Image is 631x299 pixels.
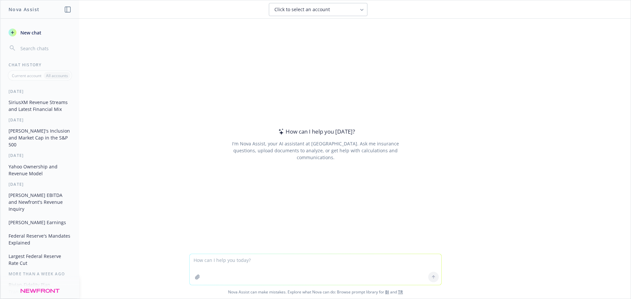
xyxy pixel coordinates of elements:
div: Chat History [1,62,79,68]
div: I'm Nova Assist, your AI assistant at [GEOGRAPHIC_DATA]. Ask me insurance questions, upload docum... [223,140,408,161]
span: Nova Assist can make mistakes. Explore what Nova can do: Browse prompt library for and [3,285,628,299]
button: [PERSON_NAME] Earnings [6,217,74,228]
div: [DATE] [1,89,79,94]
button: SiriusXM Revenue Streams and Latest Financial Mix [6,97,74,115]
button: Yahoo Ownership and Revenue Model [6,161,74,179]
div: [DATE] [1,182,79,187]
button: [PERSON_NAME] EBITDA and Newfront's Revenue Inquiry [6,190,74,214]
input: Search chats [19,44,71,53]
button: New chat [6,27,74,38]
p: All accounts [46,73,68,78]
button: Rivian-Fidelity Plan Transition Summary [6,279,74,297]
div: [DATE] [1,153,79,158]
div: More than a week ago [1,271,79,277]
h1: Nova Assist [9,6,39,13]
button: Click to select an account [269,3,367,16]
p: Current account [12,73,41,78]
a: BI [385,289,389,295]
button: Federal Reserve's Mandates Explained [6,230,74,248]
button: Largest Federal Reserve Rate Cut [6,251,74,268]
button: [PERSON_NAME]'s Inclusion and Market Cap in the S&P 500 [6,125,74,150]
span: New chat [19,29,41,36]
div: [DATE] [1,117,79,123]
div: How can I help you [DATE]? [276,127,355,136]
span: Click to select an account [274,6,330,13]
a: TR [398,289,403,295]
